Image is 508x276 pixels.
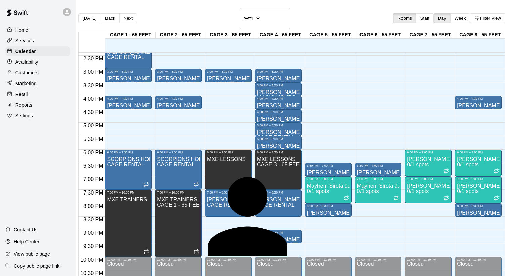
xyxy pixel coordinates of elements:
div: CAGE 1 - 65 FEET [105,32,156,38]
div: 7:30 PM – 10:00 PM [107,191,150,194]
p: Marketing [15,80,37,87]
div: 10:00 PM – 11:59 PM [157,258,200,261]
p: Customers [15,69,39,76]
div: 7:00 PM – 8:00 PM: Mayhem Sirota 9u [355,176,402,203]
div: 4:00 PM – 4:30 PM [107,97,150,100]
div: 4:00 PM – 4:30 PM: Nick Vigorito [105,96,152,109]
span: 0/1 spots filled [407,162,429,167]
div: 5:00 PM – 5:30 PM [257,124,300,127]
span: MAGIC HOURS: CAGE RENTAL [107,81,186,87]
div: 6:30 PM – 7:00 PM: Hugo Ramirez [355,163,402,176]
div: 7:30 PM – 10:00 PM: MXE TRAINERS [105,190,152,257]
h6: [DATE] [243,17,253,20]
div: 6:00 PM – 7:30 PM [257,151,300,154]
div: 10:00 PM – 11:59 PM [407,258,450,261]
span: Recurring event [494,169,499,175]
div: CAGE 7 - 55 FEET [405,32,455,38]
button: Rooms [393,13,416,23]
div: CAGE 3 - 65 FEET [205,32,255,38]
p: Services [15,37,34,44]
div: 3:30 PM – 4:00 PM: Chris Valerakis [255,82,302,96]
div: 6:00 PM – 7:30 PM: SCORPIONS HOLD [155,150,202,190]
span: 2:30 PM [82,56,105,61]
div: 5:30 PM – 6:00 PM [257,137,300,141]
span: CAGE RENTAL [107,108,144,114]
span: 0/1 spots filled [457,188,479,194]
div: 4:00 PM – 4:30 PM [257,97,300,100]
div: CAGE 5 - 55 FEET [305,32,355,38]
button: Filter View [470,13,505,23]
p: Help Center [14,238,39,245]
span: 7:00 PM [82,176,105,182]
div: 7:00 PM – 8:00 PM: MAYHEM MCMANUS 12U [455,176,502,203]
div: 3:00 PM – 3:30 PM: Frankie Stella [255,69,302,82]
button: Staff [416,13,434,23]
div: 6:00 PM – 7:30 PM [107,151,150,154]
div: 7:00 PM – 8:00 PM [357,177,400,181]
span: 3:00 PM [82,69,105,75]
div: 4:00 PM – 4:30 PM: Chuck Amato [155,96,202,109]
span: 6:30 PM [82,163,105,169]
span: Recurring event [443,169,449,175]
span: 10:00 PM [79,257,105,263]
span: CAGE RENTAL [207,81,245,87]
span: 0/1 spots filled [357,188,379,194]
button: Back [101,13,120,23]
span: 4:30 PM [82,109,105,115]
div: 6:00 PM – 7:00 PM: Mayhem Cohen 9u [455,150,502,176]
div: 7:00 PM – 8:00 PM [407,177,450,181]
div: 2:00 PM – 3:00 PM: Rachel Miller [105,42,152,69]
p: Contact Us [14,226,38,233]
span: Recurring event [393,196,399,202]
div: 3:00 PM – 3:30 PM [107,70,150,73]
p: Settings [15,112,33,119]
span: MAGIC HOURS: CAGE RENTAL [157,81,236,87]
div: 3:00 PM – 3:30 PM: Michael Bruckner [205,69,252,82]
div: 7:00 PM – 8:00 PM: MAYHEM MCMANUS 12U [405,176,452,203]
span: 10:30 PM [79,270,105,276]
div: 6:00 PM – 7:00 PM: Mayhem Cohen 9u [405,150,452,176]
span: CAGE RENTAL - BASEBALL MACHINE [257,148,353,154]
span: 4:00 PM [82,96,105,102]
p: Availability [15,59,38,65]
div: 6:00 PM – 7:00 PM [407,151,450,154]
span: CAGE 1 - 65 FEET, CAGE 2 - 65 FEET [157,202,251,208]
div: 3:00 PM – 3:30 PM: Michael Bruckner [105,69,152,82]
div: 4:00 PM – 4:30 PM: Joanna Salerno [455,96,502,109]
div: 4:30 PM – 5:00 PM [257,110,300,114]
span: CAGE RENTAL [357,175,395,181]
span: 5:30 PM [82,136,105,142]
div: 4:00 PM – 4:30 PM [157,97,200,100]
div: 10:00 PM – 11:59 PM [457,258,500,261]
span: Recurring event [143,182,149,188]
button: Day [434,13,451,23]
span: Recurring event [443,196,449,202]
span: Recurring event [143,250,149,255]
div: 4:00 PM – 4:30 PM [457,97,500,100]
div: 3:00 PM – 3:30 PM: Doug LaBarbera [155,69,202,82]
div: 5:00 PM – 5:30 PM: Jacob Konigsberg [255,123,302,136]
div: 10:00 PM – 11:59 PM [107,258,150,261]
div: 6:00 PM – 7:30 PM: SCORPIONS HOLD [105,150,152,190]
div: 3:00 PM – 3:30 PM [207,70,250,73]
div: 6:00 PM – 7:30 PM [207,151,250,154]
span: MAGIC HOURS: CAGE RENTAL + BASEBALL MACHINE [257,95,395,100]
span: 5:00 PM [82,123,105,128]
div: 3:00 PM – 3:30 PM [257,70,300,73]
div: 10:00 PM – 11:59 PM [357,258,400,261]
span: 9:30 PM [82,243,105,249]
p: Home [15,26,28,33]
span: CAGE RENTAL [157,108,195,114]
span: CAGE RENTAL [157,162,195,167]
span: 7:30 PM [82,190,105,196]
span: 8:00 PM [82,203,105,209]
span: 0/1 spots filled [457,162,479,167]
div: 6:30 PM – 7:00 PM [357,164,400,167]
div: 3:30 PM – 4:00 PM [257,84,300,87]
div: CAGE 2 - 65 FEET [156,32,206,38]
div: CAGE 6 - 55 FEET [355,32,405,38]
span: 8:30 PM [82,217,105,222]
div: 8:00 PM – 8:30 PM [457,204,500,208]
div: 5:30 PM – 6:00 PM: Rosanna Garcia [255,136,302,150]
div: 4:00 PM – 4:30 PM: Maximo Nash [255,96,302,109]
